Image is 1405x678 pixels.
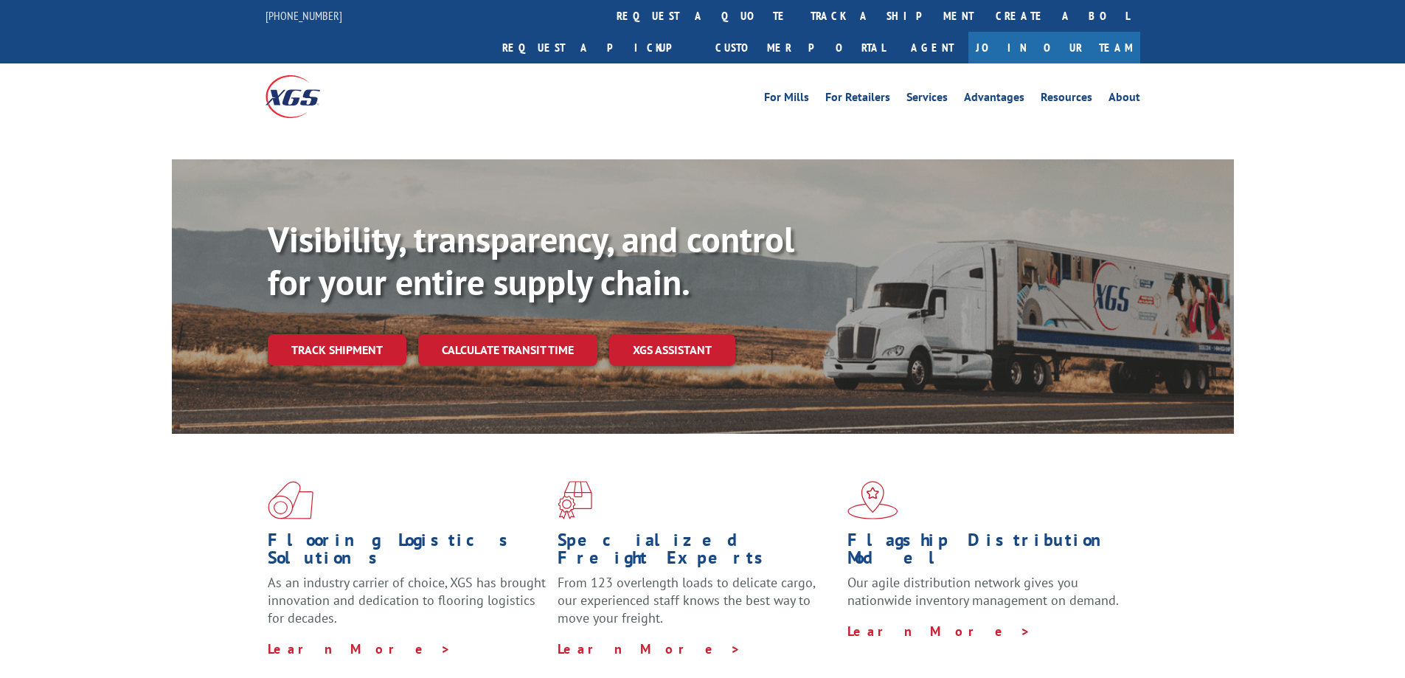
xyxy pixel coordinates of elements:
[906,91,948,108] a: Services
[268,531,547,574] h1: Flooring Logistics Solutions
[964,91,1024,108] a: Advantages
[266,8,342,23] a: [PHONE_NUMBER]
[268,334,406,365] a: Track shipment
[491,32,704,63] a: Request a pickup
[558,531,836,574] h1: Specialized Freight Experts
[847,574,1119,609] span: Our agile distribution network gives you nationwide inventory management on demand.
[1109,91,1140,108] a: About
[968,32,1140,63] a: Join Our Team
[847,531,1126,574] h1: Flagship Distribution Model
[896,32,968,63] a: Agent
[558,574,836,640] p: From 123 overlength loads to delicate cargo, our experienced staff knows the best way to move you...
[418,334,597,366] a: Calculate transit time
[764,91,809,108] a: For Mills
[609,334,735,366] a: XGS ASSISTANT
[558,481,592,519] img: xgs-icon-focused-on-flooring-red
[847,623,1031,640] a: Learn More >
[1041,91,1092,108] a: Resources
[825,91,890,108] a: For Retailers
[268,481,313,519] img: xgs-icon-total-supply-chain-intelligence-red
[268,574,546,626] span: As an industry carrier of choice, XGS has brought innovation and dedication to flooring logistics...
[704,32,896,63] a: Customer Portal
[847,481,898,519] img: xgs-icon-flagship-distribution-model-red
[268,216,794,305] b: Visibility, transparency, and control for your entire supply chain.
[268,640,451,657] a: Learn More >
[558,640,741,657] a: Learn More >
